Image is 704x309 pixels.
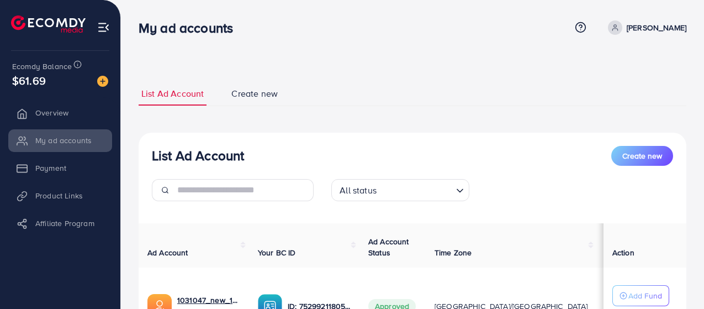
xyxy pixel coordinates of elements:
[139,20,242,36] h3: My ad accounts
[622,150,662,161] span: Create new
[147,247,188,258] span: Ad Account
[628,289,662,302] p: Add Fund
[141,87,204,100] span: List Ad Account
[258,247,296,258] span: Your BC ID
[368,236,409,258] span: Ad Account Status
[435,247,472,258] span: Time Zone
[97,21,110,34] img: menu
[337,182,379,198] span: All status
[612,285,669,306] button: Add Fund
[12,72,46,88] span: $61.69
[380,180,452,198] input: Search for option
[611,146,673,166] button: Create new
[627,21,686,34] p: [PERSON_NAME]
[97,76,108,87] img: image
[177,295,240,306] a: 1031047_new_1754737326433
[604,20,686,35] a: [PERSON_NAME]
[231,87,278,100] span: Create new
[612,247,634,258] span: Action
[12,61,72,72] span: Ecomdy Balance
[152,148,244,164] h3: List Ad Account
[331,179,469,201] div: Search for option
[11,15,86,33] img: logo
